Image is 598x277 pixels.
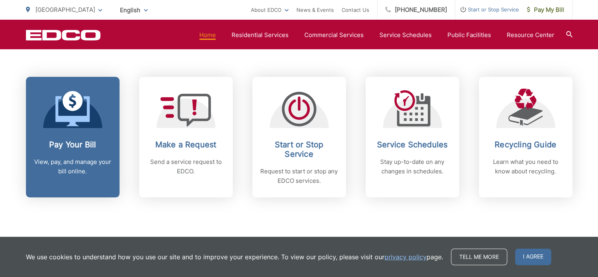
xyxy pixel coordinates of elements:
[374,140,451,149] h2: Service Schedules
[374,157,451,176] p: Stay up-to-date on any changes in schedules.
[114,3,154,17] span: English
[260,140,338,159] h2: Start or Stop Service
[147,140,225,149] h2: Make a Request
[342,5,369,15] a: Contact Us
[139,77,233,197] a: Make a Request Send a service request to EDCO.
[232,30,289,40] a: Residential Services
[34,157,112,176] p: View, pay, and manage your bill online.
[379,30,432,40] a: Service Schedules
[385,252,427,262] a: privacy policy
[447,30,491,40] a: Public Facilities
[26,30,101,41] a: EDCD logo. Return to the homepage.
[260,167,338,186] p: Request to start or stop any EDCO services.
[507,30,554,40] a: Resource Center
[304,30,364,40] a: Commercial Services
[527,5,564,15] span: Pay My Bill
[35,6,95,13] span: [GEOGRAPHIC_DATA]
[26,77,120,197] a: Pay Your Bill View, pay, and manage your bill online.
[296,5,334,15] a: News & Events
[366,77,459,197] a: Service Schedules Stay up-to-date on any changes in schedules.
[251,5,289,15] a: About EDCO
[199,30,216,40] a: Home
[26,252,443,262] p: We use cookies to understand how you use our site and to improve your experience. To view our pol...
[34,140,112,149] h2: Pay Your Bill
[147,157,225,176] p: Send a service request to EDCO.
